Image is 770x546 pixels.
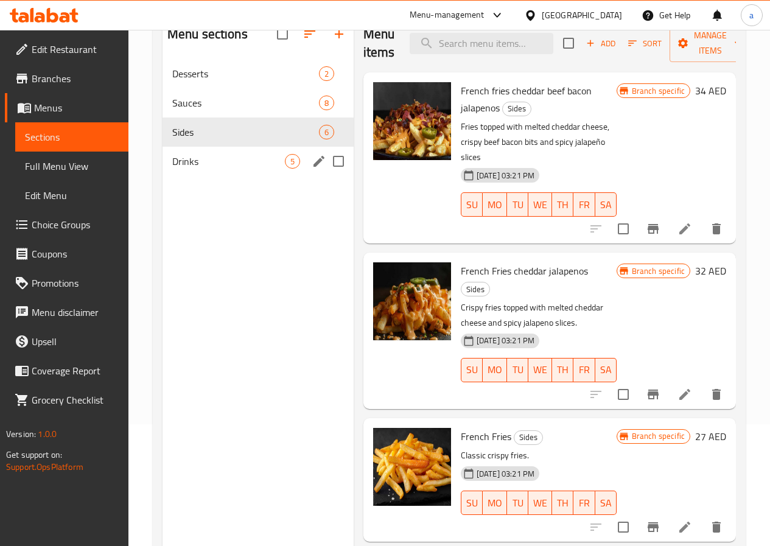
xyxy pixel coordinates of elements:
button: MO [483,358,507,382]
span: Menu disclaimer [32,305,119,320]
div: Drinks [172,154,285,169]
nav: Menu sections [163,54,354,181]
button: SU [461,491,483,515]
a: Sections [15,122,128,152]
span: Promotions [32,276,119,290]
a: Support.OpsPlatform [6,459,83,475]
span: Sides [461,282,489,296]
button: FR [573,192,595,217]
span: Branch specific [627,430,690,442]
h6: 27 AED [695,428,726,445]
div: Sauces [172,96,319,110]
h6: 34 AED [695,82,726,99]
a: Edit Restaurant [5,35,128,64]
div: items [319,125,334,139]
span: Upsell [32,334,119,349]
div: items [319,66,334,81]
button: Branch-specific-item [639,214,668,243]
span: TH [557,196,569,214]
span: Sort sections [295,19,324,49]
span: Select to update [611,216,636,242]
span: Branches [32,71,119,86]
img: French fries cheddar beef bacon jalapenos [373,82,451,160]
span: French Fries [461,427,511,446]
p: Crispy fries topped with melted cheddar cheese and spicy jalapeno slices. [461,300,617,331]
span: Sides [172,125,319,139]
button: SA [595,192,617,217]
span: 1.0.0 [38,426,57,442]
span: [DATE] 03:21 PM [472,170,539,181]
div: Drinks5edit [163,147,354,176]
span: SU [466,196,478,214]
div: Menu-management [410,8,485,23]
span: Branch specific [627,265,690,277]
span: TU [512,196,523,214]
span: TH [557,494,569,512]
a: Edit menu item [677,222,692,236]
h2: Menu sections [167,25,248,43]
button: delete [702,513,731,542]
span: Full Menu View [25,159,119,173]
a: Menu disclaimer [5,298,128,327]
button: delete [702,380,731,409]
div: items [319,96,334,110]
button: TH [552,358,573,382]
button: TH [552,192,573,217]
div: Sauces8 [163,88,354,117]
div: Desserts2 [163,59,354,88]
span: Get support on: [6,447,62,463]
a: Promotions [5,268,128,298]
span: TU [512,494,523,512]
div: Sides [461,282,490,296]
div: [GEOGRAPHIC_DATA] [542,9,622,22]
span: SU [466,494,478,512]
span: Sort [628,37,662,51]
div: Sides [514,430,543,445]
span: French Fries cheddar jalapenos [461,262,588,280]
span: Manage items [679,28,741,58]
span: FR [578,196,590,214]
span: Select all sections [270,21,295,47]
h2: Menu items [363,25,395,61]
span: Coupons [32,247,119,261]
span: SA [600,494,612,512]
button: Sort [625,34,665,53]
p: Fries topped with melted cheddar cheese, crispy beef bacon bits and spicy jalapeño slices [461,119,617,165]
input: search [410,33,553,54]
a: Upsell [5,327,128,356]
button: Branch-specific-item [639,513,668,542]
span: WE [533,196,547,214]
span: MO [488,196,502,214]
span: Sections [25,130,119,144]
button: MO [483,192,507,217]
div: Sides [502,102,531,116]
h6: 32 AED [695,262,726,279]
span: Select to update [611,382,636,407]
span: [DATE] 03:21 PM [472,468,539,480]
span: Sides [514,430,542,444]
span: FR [578,361,590,379]
button: TU [507,192,528,217]
span: Edit Restaurant [32,42,119,57]
span: 2 [320,68,334,80]
span: WE [533,494,547,512]
button: Add section [324,19,354,49]
button: SU [461,192,483,217]
a: Edit Menu [15,181,128,210]
button: TU [507,491,528,515]
a: Edit menu item [677,387,692,402]
span: TH [557,361,569,379]
button: MO [483,491,507,515]
span: Coverage Report [32,363,119,378]
span: Add item [581,34,620,53]
div: items [285,154,300,169]
a: Full Menu View [15,152,128,181]
button: WE [528,192,552,217]
span: TU [512,361,523,379]
a: Grocery Checklist [5,385,128,415]
a: Choice Groups [5,210,128,239]
span: 6 [320,127,334,138]
span: Sides [503,102,531,116]
button: Manage items [670,24,751,62]
img: French Fries [373,428,451,506]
